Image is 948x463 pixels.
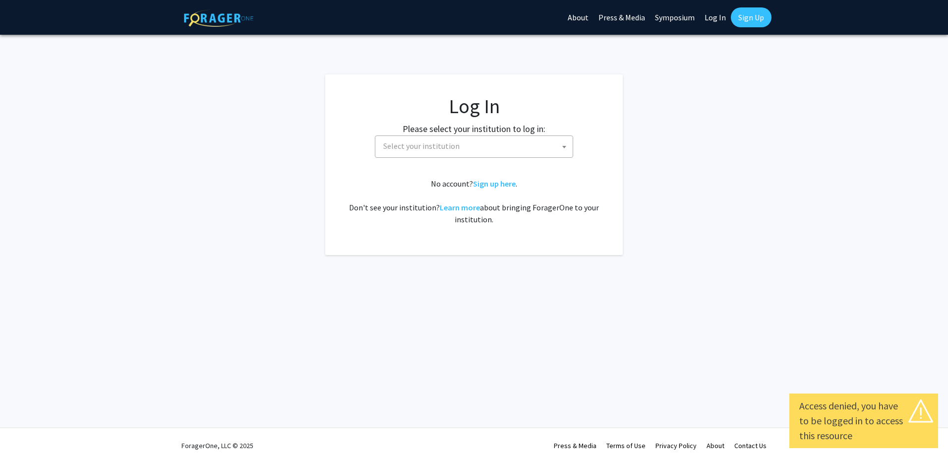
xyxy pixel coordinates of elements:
[731,7,771,27] a: Sign Up
[383,141,460,151] span: Select your institution
[473,179,516,189] a: Sign up here
[184,9,253,27] img: ForagerOne Logo
[375,135,573,158] span: Select your institution
[707,441,724,450] a: About
[379,136,573,156] span: Select your institution
[734,441,767,450] a: Contact Us
[606,441,646,450] a: Terms of Use
[554,441,596,450] a: Press & Media
[655,441,697,450] a: Privacy Policy
[345,94,603,118] h1: Log In
[181,428,253,463] div: ForagerOne, LLC © 2025
[403,122,545,135] label: Please select your institution to log in:
[440,202,480,212] a: Learn more about bringing ForagerOne to your institution
[799,398,928,443] div: Access denied, you have to be logged in to access this resource
[345,178,603,225] div: No account? . Don't see your institution? about bringing ForagerOne to your institution.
